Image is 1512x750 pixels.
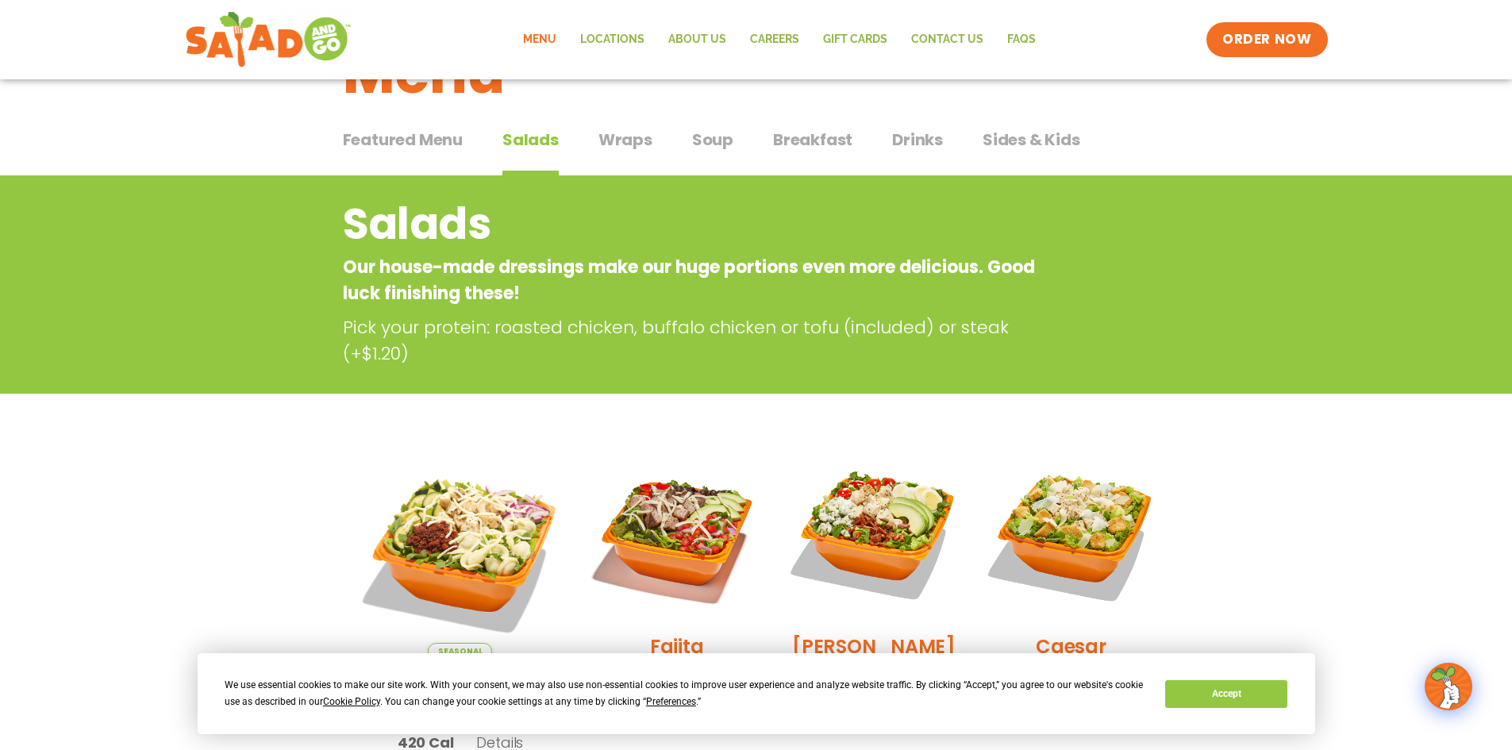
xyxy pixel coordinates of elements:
a: Careers [738,21,811,58]
img: Product photo for Fajita Salad [590,448,763,621]
span: ORDER NOW [1222,30,1311,49]
a: Menu [511,21,568,58]
span: Seasonal [428,643,492,660]
h2: Fajita [650,633,704,660]
span: Featured Menu [343,128,463,152]
img: new-SAG-logo-768×292 [185,8,352,71]
img: Product photo for Cobb Salad [787,448,960,621]
div: Cookie Consent Prompt [198,653,1315,734]
img: wpChatIcon [1426,664,1471,709]
span: Preferences [646,696,696,707]
div: We use essential cookies to make our site work. With your consent, we may also use non-essential ... [225,677,1146,710]
a: About Us [656,21,738,58]
div: Tabbed content [343,122,1170,176]
span: Wraps [598,128,652,152]
span: Soup [692,128,733,152]
p: Pick your protein: roasted chicken, buffalo chicken or tofu (included) or steak (+$1.20) [343,314,1049,367]
h2: Salads [343,192,1042,256]
a: FAQs [995,21,1048,58]
span: Cookie Policy [323,696,380,707]
span: Drinks [892,128,943,152]
p: Our house-made dressings make our huge portions even more delicious. Good luck finishing these! [343,254,1042,306]
span: Sides & Kids [983,128,1080,152]
span: Salads [502,128,559,152]
span: Breakfast [773,128,852,152]
h2: [PERSON_NAME] [792,633,956,660]
a: ORDER NOW [1206,22,1327,57]
img: Product photo for Caesar Salad [984,448,1157,621]
h2: Caesar [1036,633,1106,660]
a: GIFT CARDS [811,21,899,58]
nav: Menu [511,21,1048,58]
img: Product photo for Tuscan Summer Salad [355,448,567,660]
a: Contact Us [899,21,995,58]
a: Locations [568,21,656,58]
button: Accept [1165,680,1287,708]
